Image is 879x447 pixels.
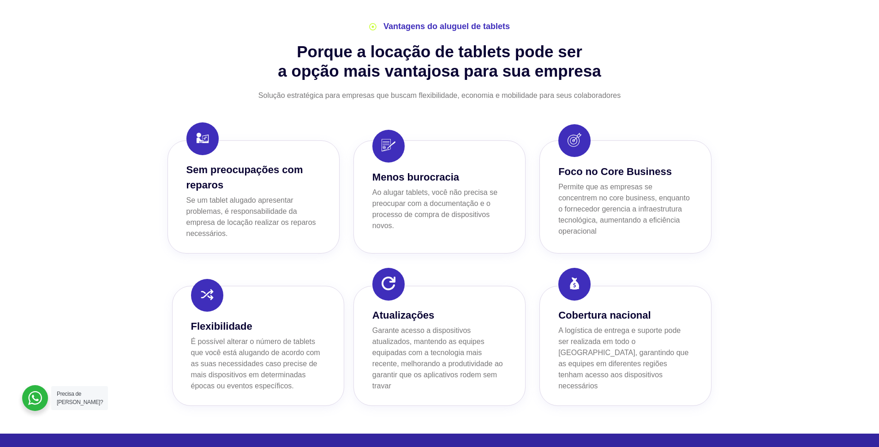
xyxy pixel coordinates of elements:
[222,90,658,101] p: Solução estratégica para empresas que buscam flexibilidade, economia e mobilidade para seus colab...
[558,181,693,237] p: Permite que as empresas se concentrem no core business, enquanto o fornecedor gerencia a infraest...
[372,187,507,231] p: Ao alugar tablets, você não precisa se preocupar com a documentação e o processo de compra de dis...
[57,391,103,405] span: Precisa de [PERSON_NAME]?
[186,195,321,239] p: Se um tablet alugado apresentar problemas, é responsabilidade da empresa de locação realizar os r...
[372,169,507,185] h3: Menos burocracia
[558,308,693,323] h3: Cobertura nacional
[186,162,321,193] h3: Sem preocupações com reparos
[381,20,510,33] span: Vantagens do aluguel de tablets
[372,308,507,323] h3: Atualizações
[558,164,693,179] h3: Foco no Core Business
[713,329,879,447] iframe: Chat Widget
[372,325,507,392] p: Garante acesso a dispositivos atualizados, mantendo as equipes equipadas com a tecnologia mais re...
[191,319,325,334] h3: Flexibilidade
[167,42,712,81] h2: Porque a locação de tablets pode ser a opção mais vantajosa para sua empresa
[558,325,693,392] p: A logística de entrega e suporte pode ser realizada em todo o [GEOGRAPHIC_DATA], garantindo que a...
[191,336,325,392] p: É possível alterar o número de tablets que você está alugando de acordo com as suas necessidades ...
[713,329,879,447] div: Widget de chat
